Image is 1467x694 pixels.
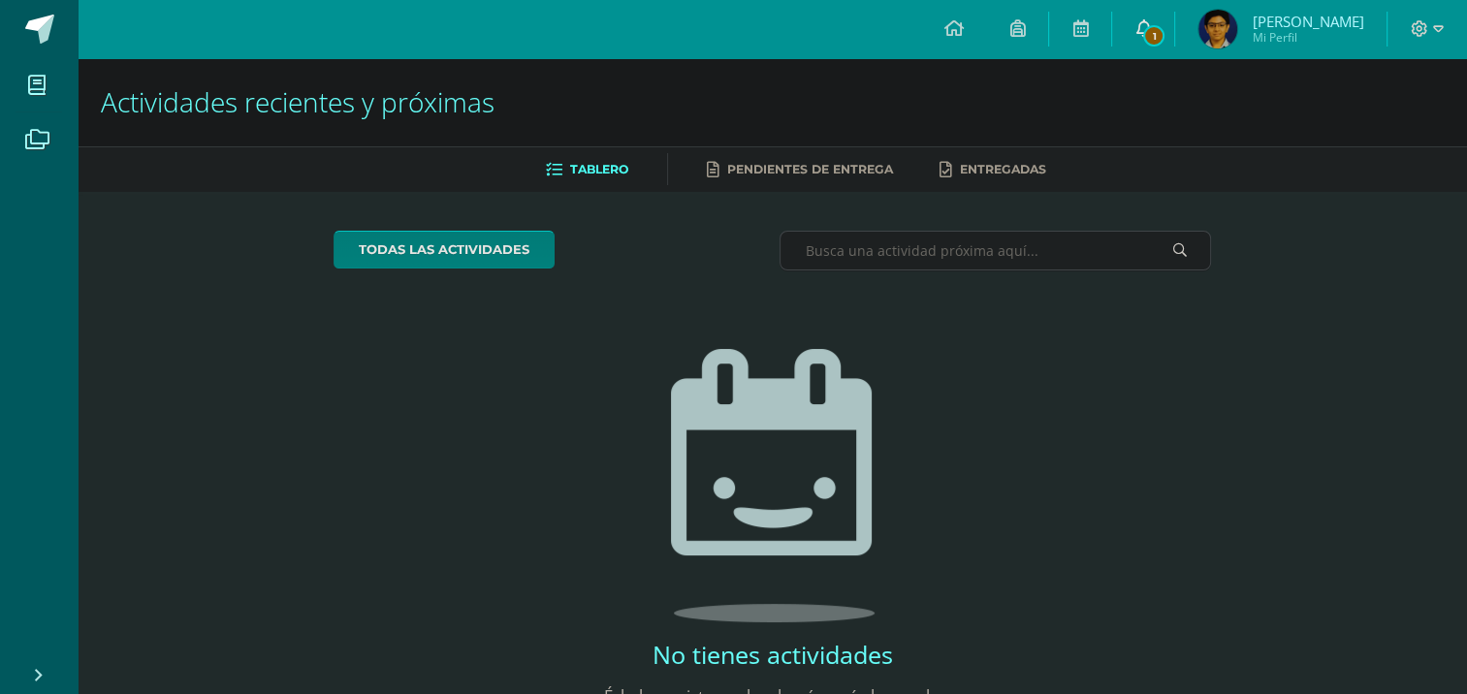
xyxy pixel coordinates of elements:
span: Entregadas [960,162,1046,176]
input: Busca una actividad próxima aquí... [781,232,1210,269]
a: Tablero [546,154,628,185]
span: Mi Perfil [1252,29,1363,46]
span: Pendientes de entrega [727,162,893,176]
img: no_activities.png [671,349,875,622]
span: Tablero [570,162,628,176]
a: Pendientes de entrega [707,154,893,185]
span: [PERSON_NAME] [1252,12,1363,31]
a: todas las Actividades [334,231,555,268]
img: f73702e6c089728c335b2403c3c9ef5f.png [1198,10,1237,48]
span: Actividades recientes y próximas [101,83,494,120]
span: 1 [1143,25,1164,47]
a: Entregadas [940,154,1046,185]
h2: No tienes actividades [579,638,967,671]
